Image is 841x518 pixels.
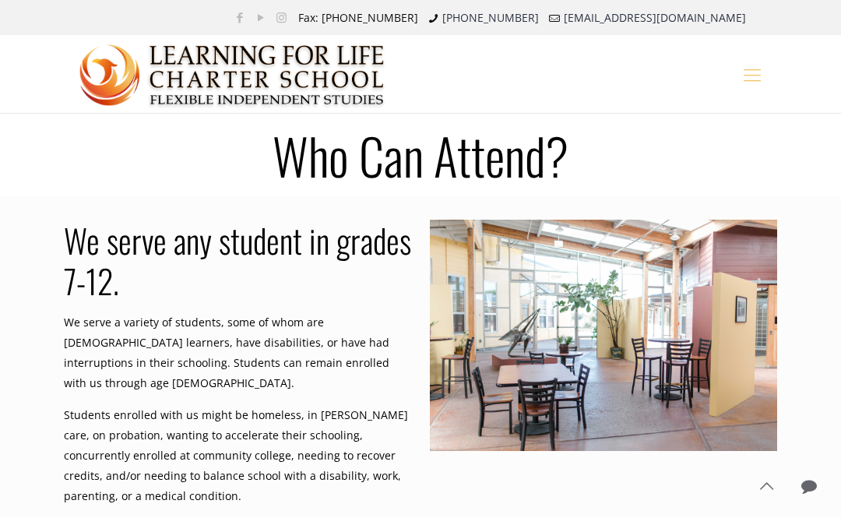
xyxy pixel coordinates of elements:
[79,36,385,114] img: Who Can Attend?
[79,35,385,113] a: Learning for Life Charter School
[739,61,765,87] a: mobile menu
[55,130,786,180] h1: Who Can Attend?
[231,9,248,25] a: Facebook icon
[252,9,269,25] a: YouTube icon
[273,9,290,25] a: Instagram icon
[430,220,777,451] img: Who Can Attend?
[564,10,746,25] a: [EMAIL_ADDRESS][DOMAIN_NAME]
[750,470,783,502] a: Back to top icon
[426,10,442,25] i: phone
[64,405,411,506] p: Students enrolled with us might be homeless, in [PERSON_NAME] care, on probation, wanting to acce...
[547,10,562,25] i: mail
[64,312,411,393] p: We serve a variety of students, some of whom are [DEMOGRAPHIC_DATA] learners, have disabilities, ...
[442,10,539,25] a: [PHONE_NUMBER]
[64,220,411,301] h2: We serve any student in grades 7-12.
